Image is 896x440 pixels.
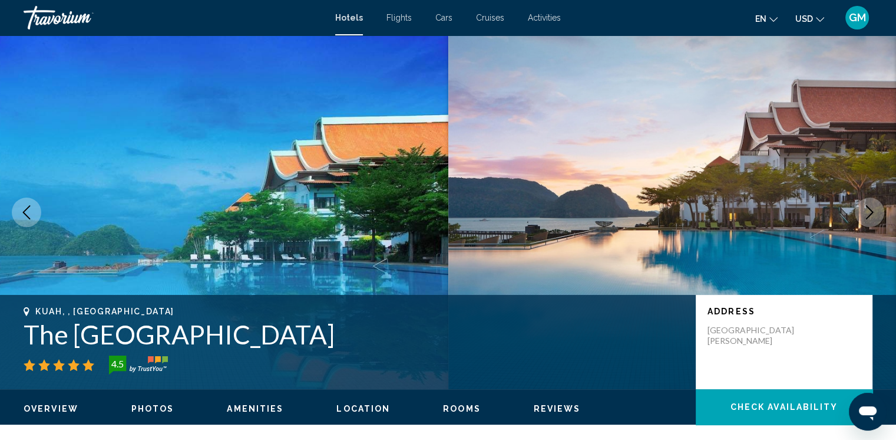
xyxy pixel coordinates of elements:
span: Overview [24,404,78,413]
button: Reviews [534,403,581,414]
button: Rooms [443,403,481,414]
button: Photos [131,403,174,414]
span: Location [336,404,390,413]
button: Check Availability [696,389,872,425]
button: Amenities [227,403,283,414]
span: USD [795,14,813,24]
h1: The [GEOGRAPHIC_DATA] [24,319,684,350]
div: 4.5 [105,357,129,371]
a: Activities [528,13,561,22]
button: User Menu [842,5,872,30]
button: Next image [855,198,884,227]
span: Rooms [443,404,481,413]
button: Change language [755,10,778,27]
button: Overview [24,403,78,414]
span: Reviews [534,404,581,413]
a: Cruises [476,13,504,22]
a: Cars [435,13,452,22]
a: Hotels [335,13,363,22]
p: [GEOGRAPHIC_DATA][PERSON_NAME] [707,325,802,346]
span: en [755,14,766,24]
span: Amenities [227,404,283,413]
img: trustyou-badge-hor.svg [109,356,168,375]
button: Previous image [12,198,41,227]
span: GM [849,12,866,24]
a: Travorium [24,6,323,29]
span: Check Availability [730,403,838,412]
button: Location [336,403,390,414]
span: Kuah, , [GEOGRAPHIC_DATA] [35,307,174,316]
p: Address [707,307,861,316]
a: Flights [386,13,412,22]
span: Photos [131,404,174,413]
iframe: Кнопка запуска окна обмена сообщениями [849,393,887,431]
button: Change currency [795,10,824,27]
